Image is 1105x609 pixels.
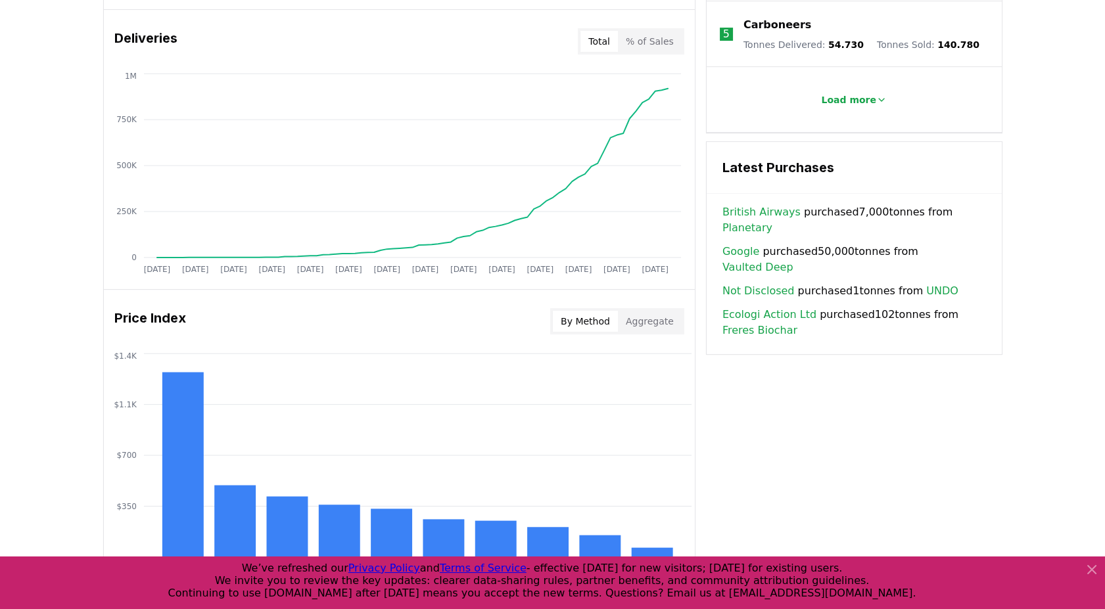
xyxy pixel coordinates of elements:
span: purchased 1 tonnes from [722,283,958,299]
h3: Latest Purchases [722,158,986,177]
tspan: [DATE] [143,265,170,274]
tspan: [DATE] [335,265,362,274]
p: Tonnes Delivered : [743,38,864,51]
tspan: [DATE] [565,265,592,274]
a: Carboneers [743,17,811,33]
tspan: 1M [124,72,136,81]
span: purchased 102 tonnes from [722,307,986,338]
a: Not Disclosed [722,283,795,299]
tspan: $350 [116,502,137,511]
tspan: [DATE] [488,265,515,274]
tspan: 250K [116,207,137,216]
p: Load more [821,93,876,106]
tspan: [DATE] [181,265,208,274]
tspan: 750K [116,115,137,124]
a: Ecologi Action Ltd [722,307,816,323]
a: Google [722,244,759,259]
a: Planetary [722,220,772,236]
a: British Airways [722,204,801,220]
tspan: [DATE] [373,265,400,274]
h3: Deliveries [114,28,177,55]
button: % of Sales [618,31,682,52]
tspan: [DATE] [527,265,553,274]
tspan: $1.1K [114,400,137,409]
tspan: $700 [116,451,137,460]
tspan: [DATE] [220,265,247,274]
span: purchased 7,000 tonnes from [722,204,986,236]
span: 54.730 [828,39,864,50]
h3: Price Index [114,308,186,334]
tspan: [DATE] [450,265,477,274]
button: Aggregate [618,311,682,332]
tspan: [DATE] [258,265,285,274]
p: Tonnes Sold : [877,38,979,51]
a: Vaulted Deep [722,259,793,275]
tspan: 500K [116,161,137,170]
tspan: $1.4K [114,351,137,361]
tspan: [DATE] [296,265,323,274]
a: UNDO [926,283,958,299]
p: 5 [723,26,730,42]
button: Total [580,31,618,52]
tspan: [DATE] [642,265,669,274]
a: Freres Biochar [722,323,797,338]
tspan: [DATE] [603,265,630,274]
button: By Method [553,311,618,332]
span: 140.780 [937,39,979,50]
tspan: [DATE] [411,265,438,274]
span: purchased 50,000 tonnes from [722,244,986,275]
tspan: 0 [131,253,137,262]
button: Load more [811,87,897,113]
